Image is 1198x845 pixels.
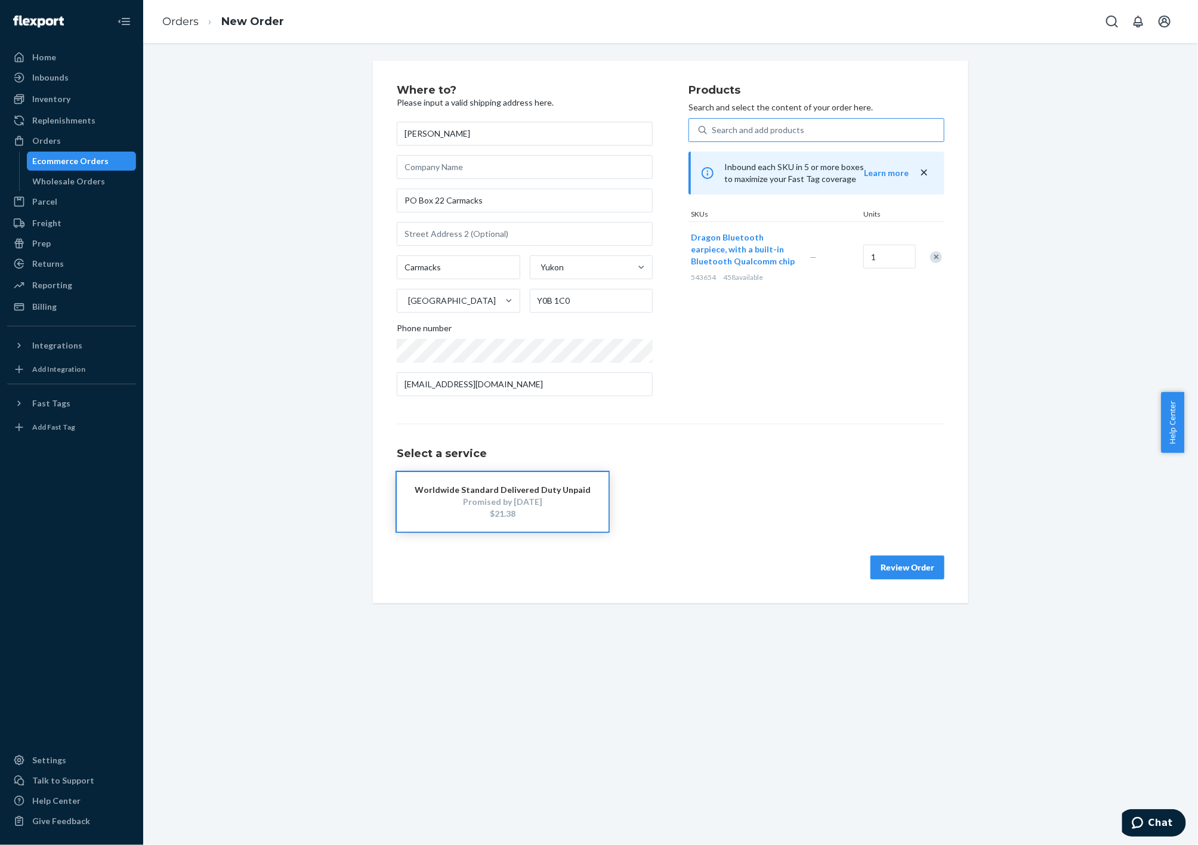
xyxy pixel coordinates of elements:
a: Ecommerce Orders [27,152,137,171]
button: Open Search Box [1100,10,1124,33]
p: Please input a valid shipping address here. [397,97,653,109]
a: Inventory [7,90,136,109]
p: Search and select the content of your order here. [688,101,944,113]
button: Review Order [870,556,944,579]
button: Learn more [864,167,909,179]
div: Inventory [32,93,70,105]
div: Orders [32,135,61,147]
a: Reporting [7,276,136,295]
ol: breadcrumbs [153,4,294,39]
h2: Products [688,85,944,97]
a: Orders [7,131,136,150]
span: — [810,252,817,262]
span: 458 available [723,273,763,282]
div: Integrations [32,340,82,351]
div: Inbounds [32,72,69,84]
div: Inbound each SKU in 5 or more boxes to maximize your Fast Tag coverage [688,152,944,195]
img: Flexport logo [13,16,64,27]
div: Give Feedback [32,815,90,827]
div: Wholesale Orders [33,175,106,187]
div: Home [32,51,56,63]
a: Returns [7,254,136,273]
a: Wholesale Orders [27,172,137,191]
div: Units [861,209,915,221]
div: Replenishments [32,115,95,127]
iframe: Opens a widget where you can chat to one of our agents [1122,809,1186,839]
div: Returns [32,258,64,270]
input: Quantity [863,245,916,269]
input: Street Address [397,189,653,212]
span: Phone number [397,322,452,339]
div: $21.38 [415,508,591,520]
span: 543654 [691,273,716,282]
button: close [918,166,930,179]
a: Home [7,48,136,67]
button: Dragon Bluetooth earpiece, with a built-in Bluetooth Qualcomm chip [691,232,795,267]
a: Prep [7,234,136,253]
a: New Order [221,15,284,28]
input: Company Name [397,155,653,179]
div: Worldwide Standard Delivered Duty Unpaid [415,484,591,496]
div: Promised by [DATE] [415,496,591,508]
a: Replenishments [7,111,136,130]
a: Orders [162,15,199,28]
div: Help Center [32,795,81,807]
div: Parcel [32,196,57,208]
div: Remove Item [930,251,942,263]
div: Reporting [32,279,72,291]
div: Prep [32,238,51,249]
button: Close Navigation [112,10,136,33]
div: Settings [32,754,66,766]
input: [GEOGRAPHIC_DATA] [407,295,408,307]
div: Freight [32,217,61,229]
input: Email (Only Required for International) [397,372,653,396]
h2: Where to? [397,85,653,97]
button: Help Center [1161,392,1184,453]
input: Street Address 2 (Optional) [397,222,653,246]
div: Ecommerce Orders [33,155,109,167]
a: Add Fast Tag [7,418,136,437]
a: Add Integration [7,360,136,379]
button: Worldwide Standard Delivered Duty UnpaidPromised by [DATE]$21.38 [397,472,609,532]
div: [GEOGRAPHIC_DATA] [408,295,496,307]
input: ZIP Code [530,289,653,313]
button: Open account menu [1153,10,1177,33]
a: Inbounds [7,68,136,87]
a: Help Center [7,791,136,810]
button: Give Feedback [7,812,136,831]
div: Fast Tags [32,397,70,409]
button: Integrations [7,336,136,355]
a: Parcel [7,192,136,211]
a: Settings [7,751,136,770]
button: Fast Tags [7,394,136,413]
button: Talk to Support [7,771,136,790]
a: Freight [7,214,136,233]
input: Yukon [540,261,541,273]
button: Open notifications [1126,10,1150,33]
div: Talk to Support [32,775,94,787]
a: Billing [7,297,136,316]
div: Search and add products [712,124,804,136]
h1: Select a service [397,448,944,460]
div: Yukon [541,261,564,273]
div: Billing [32,301,57,313]
span: Dragon Bluetooth earpiece, with a built-in Bluetooth Qualcomm chip [691,232,795,266]
input: City [397,255,520,279]
div: SKUs [688,209,861,221]
input: First & Last Name [397,122,653,146]
div: Add Integration [32,364,85,374]
div: Add Fast Tag [32,422,75,432]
